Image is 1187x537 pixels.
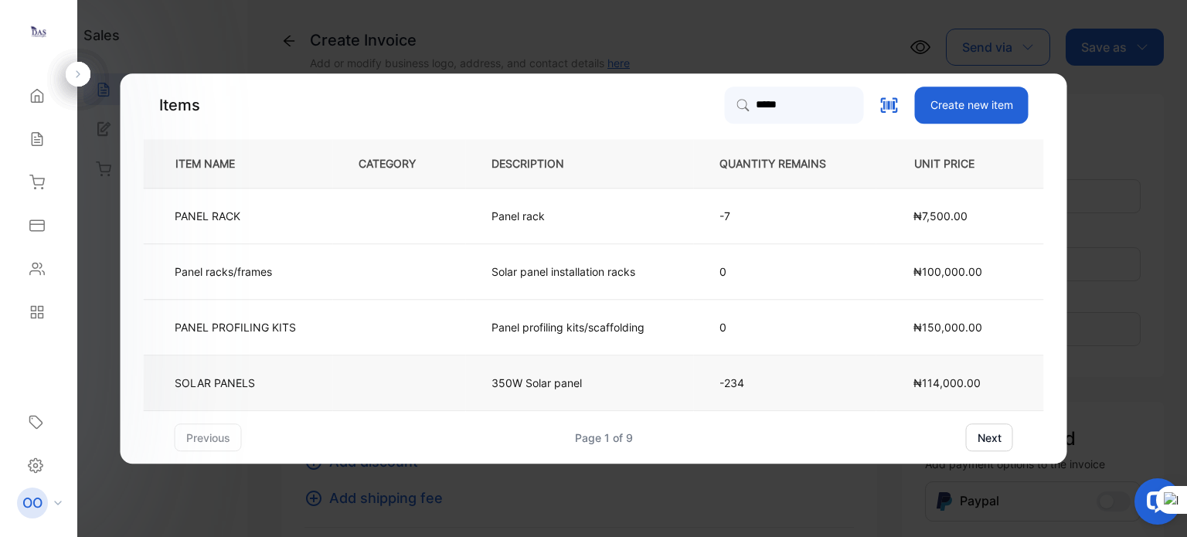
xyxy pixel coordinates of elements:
[719,375,851,391] p: -234
[913,209,968,223] span: ₦7,500.00
[27,20,50,43] img: logo
[913,376,981,389] span: ₦114,000.00
[902,155,1019,172] p: UNIT PRICE
[719,263,851,280] p: 0
[719,319,851,335] p: 0
[22,493,43,513] p: OO
[169,155,260,172] p: ITEM NAME
[575,430,633,446] div: Page 1 of 9
[719,155,851,172] p: QUANTITY REMAINS
[491,263,635,280] p: Solar panel installation racks
[913,321,982,334] span: ₦150,000.00
[491,319,645,335] p: Panel profiling kits/scaffolding
[175,319,296,335] p: PANEL PROFILING KITS
[359,155,440,172] p: CATEGORY
[915,87,1029,124] button: Create new item
[159,93,200,117] p: Items
[175,375,255,391] p: SOLAR PANELS
[175,263,272,280] p: Panel racks/frames
[719,208,851,224] p: -7
[175,423,242,451] button: previous
[175,208,240,224] p: PANEL RACK
[491,208,559,224] p: Panel rack
[491,155,589,172] p: DESCRIPTION
[913,265,982,278] span: ₦100,000.00
[1122,472,1187,537] iframe: LiveChat chat widget
[966,423,1013,451] button: next
[491,375,582,391] p: 350W Solar panel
